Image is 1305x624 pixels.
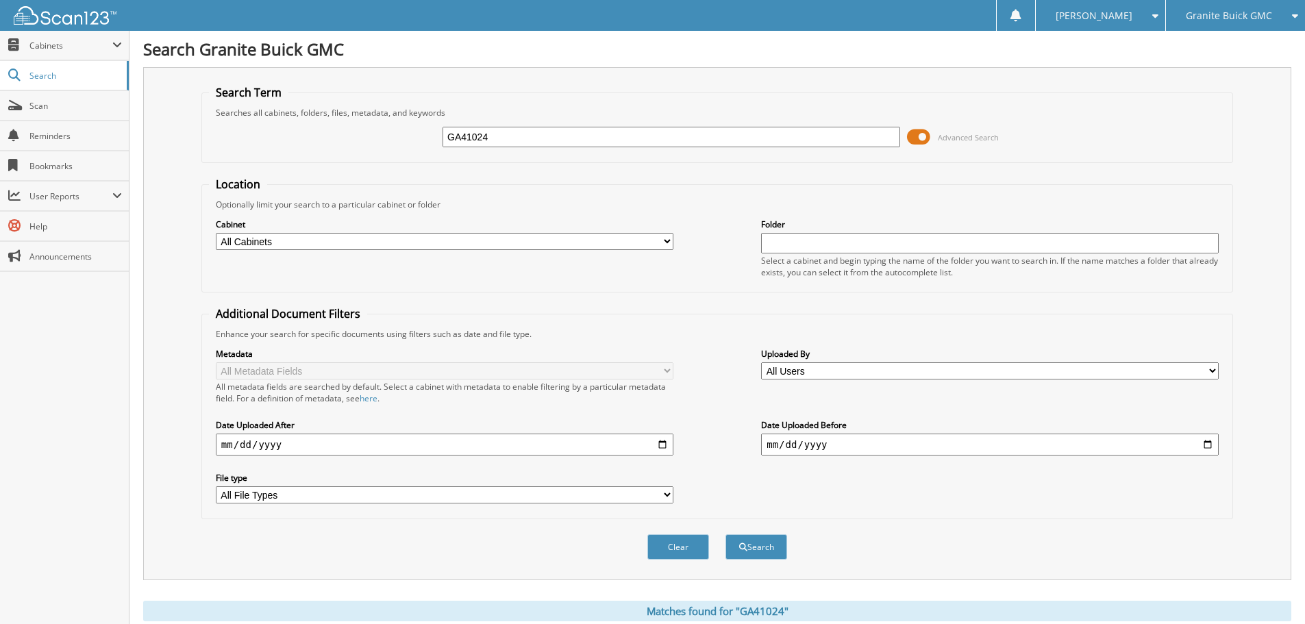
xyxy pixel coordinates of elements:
[761,434,1219,455] input: end
[216,419,673,431] label: Date Uploaded After
[143,601,1291,621] div: Matches found for "GA41024"
[216,434,673,455] input: start
[216,381,673,404] div: All metadata fields are searched by default. Select a cabinet with metadata to enable filtering b...
[761,219,1219,230] label: Folder
[29,251,122,262] span: Announcements
[761,348,1219,360] label: Uploaded By
[209,306,367,321] legend: Additional Document Filters
[1186,12,1272,20] span: Granite Buick GMC
[216,348,673,360] label: Metadata
[209,107,1226,118] div: Searches all cabinets, folders, files, metadata, and keywords
[209,85,288,100] legend: Search Term
[29,40,112,51] span: Cabinets
[29,190,112,202] span: User Reports
[216,219,673,230] label: Cabinet
[1056,12,1132,20] span: [PERSON_NAME]
[29,100,122,112] span: Scan
[761,255,1219,278] div: Select a cabinet and begin typing the name of the folder you want to search in. If the name match...
[29,130,122,142] span: Reminders
[14,6,116,25] img: scan123-logo-white.svg
[209,328,1226,340] div: Enhance your search for specific documents using filters such as date and file type.
[938,132,999,142] span: Advanced Search
[209,177,267,192] legend: Location
[209,199,1226,210] div: Optionally limit your search to a particular cabinet or folder
[647,534,709,560] button: Clear
[360,392,377,404] a: here
[29,160,122,172] span: Bookmarks
[29,221,122,232] span: Help
[29,70,120,82] span: Search
[761,419,1219,431] label: Date Uploaded Before
[143,38,1291,60] h1: Search Granite Buick GMC
[725,534,787,560] button: Search
[216,472,673,484] label: File type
